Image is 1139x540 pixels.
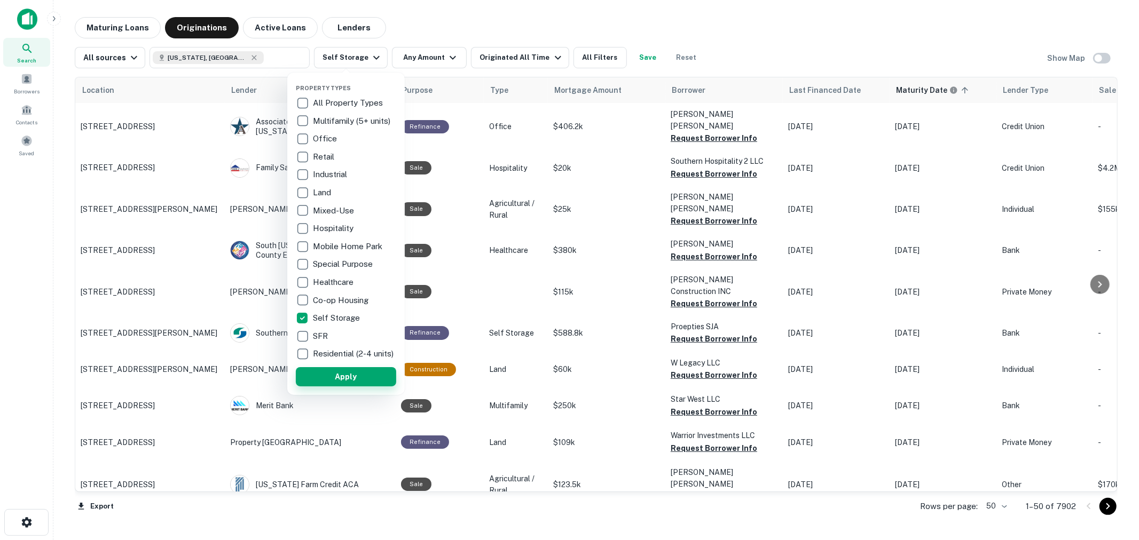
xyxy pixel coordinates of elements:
[313,115,392,128] p: Multifamily (5+ units)
[313,294,371,307] p: Co-op Housing
[313,258,375,271] p: Special Purpose
[313,97,385,109] p: All Property Types
[313,276,356,289] p: Healthcare
[1086,455,1139,506] iframe: Chat Widget
[313,186,333,199] p: Land
[313,132,339,145] p: Office
[296,85,351,91] span: Property Types
[313,347,396,360] p: Residential (2-4 units)
[313,168,349,181] p: Industrial
[296,367,396,386] button: Apply
[313,312,362,324] p: Self Storage
[313,330,330,343] p: SFR
[313,150,336,163] p: Retail
[313,240,384,253] p: Mobile Home Park
[313,204,356,217] p: Mixed-Use
[313,222,356,235] p: Hospitality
